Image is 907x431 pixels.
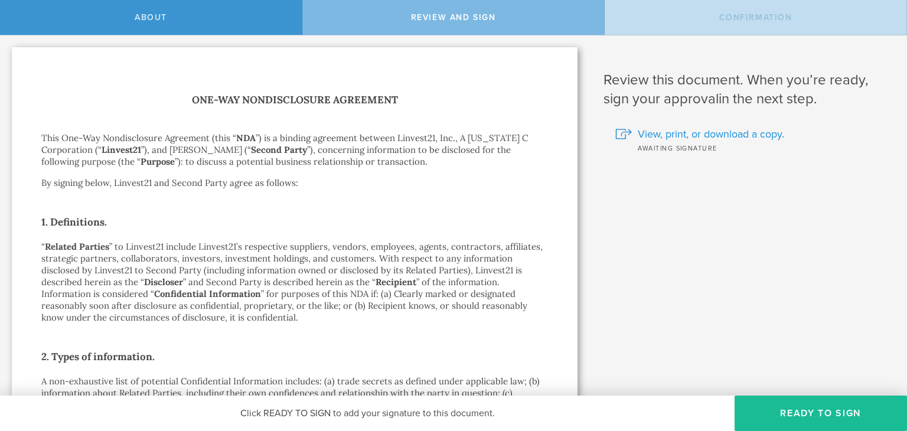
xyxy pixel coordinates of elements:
[735,396,907,431] button: Ready to Sign
[154,288,261,299] strong: Confidential Information
[411,12,496,22] span: Review and sign
[236,132,256,143] strong: NDA
[41,213,548,231] h2: 1. Definitions.
[41,177,548,189] p: By signing below, Linvest21 and Second Party agree as follows:
[141,156,175,167] strong: Purpose
[376,276,416,288] strong: Recipient
[102,144,141,155] strong: Linvest21
[603,71,889,109] h1: Review this document. When you’re ready, sign your approval in the next step.
[251,144,307,155] strong: Second Party
[41,241,548,324] p: “ ” to Linvest21 include Linvest21’s respective suppliers, vendors, employees, agents, contractor...
[41,347,548,366] h2: 2. Types of information.
[41,132,548,168] p: This One-Way Nondisclosure Agreement (this “ ”) is a binding agreement between Linvest21, Inc., A...
[41,92,548,109] h1: One-Way Nondisclosure Agreement
[41,376,548,423] p: A non-exhaustive list of potential Confidential Information includes: (a) trade secrets as define...
[135,12,167,22] span: About
[719,12,792,22] span: Confirmation
[638,126,784,142] span: View, print, or download a copy.
[45,241,109,252] strong: Related Parties
[144,276,183,288] strong: Discloser
[615,142,889,154] div: Awaiting signature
